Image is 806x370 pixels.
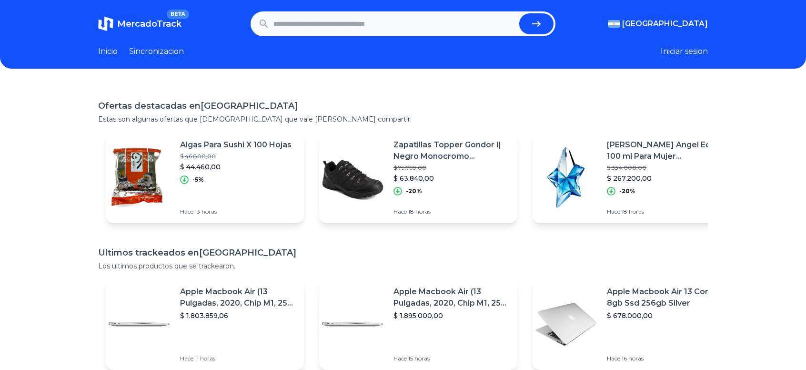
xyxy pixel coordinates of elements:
[607,164,723,172] p: $ 334.000,00
[106,144,172,211] img: Featured image
[319,278,517,370] a: Featured imageApple Macbook Air (13 Pulgadas, 2020, Chip M1, 256 Gb De Ssd, 8 Gb De Ram) - Plata$...
[533,278,731,370] a: Featured imageApple Macbook Air 13 Core I5 8gb Ssd 256gb Silver$ 678.000,00Hace 16 horas
[393,174,510,183] p: $ 63.840,00
[180,153,292,160] p: $ 46.800,00
[533,291,599,358] img: Featured image
[98,114,708,124] p: Estas son algunas ofertas que [DEMOGRAPHIC_DATA] que vale [PERSON_NAME] compartir.
[607,174,723,183] p: $ 267.200,00
[98,246,708,259] h1: Ultimos trackeados en [GEOGRAPHIC_DATA]
[608,18,708,30] button: [GEOGRAPHIC_DATA]
[661,46,708,57] button: Iniciar sesion
[106,132,304,223] a: Featured imageAlgas Para Sushi X 100 Hojas$ 46.800,00$ 44.460,00-5%Hace 13 horas
[98,16,181,31] a: MercadoTrackBETA
[98,261,708,271] p: Los ultimos productos que se trackearon.
[167,10,189,19] span: BETA
[393,286,510,309] p: Apple Macbook Air (13 Pulgadas, 2020, Chip M1, 256 Gb De Ssd, 8 Gb De Ram) - Plata
[180,311,296,320] p: $ 1.803.859,06
[180,208,292,216] p: Hace 13 horas
[98,16,113,31] img: MercadoTrack
[319,144,386,211] img: Featured image
[619,187,635,195] p: -20%
[192,176,204,184] p: -5%
[98,46,118,57] a: Inicio
[180,139,292,151] p: Algas Para Sushi X 100 Hojas
[393,139,510,162] p: Zapatillas Topper Gondor I| Negro Monocromo Entresuela Eva
[180,162,292,172] p: $ 44.460,00
[106,278,304,370] a: Featured imageApple Macbook Air (13 Pulgadas, 2020, Chip M1, 256 Gb De Ssd, 8 Gb De Ram) - Plata$...
[607,355,723,362] p: Hace 16 horas
[180,286,296,309] p: Apple Macbook Air (13 Pulgadas, 2020, Chip M1, 256 Gb De Ssd, 8 Gb De Ram) - Plata
[607,286,723,309] p: Apple Macbook Air 13 Core I5 8gb Ssd 256gb Silver
[607,311,723,320] p: $ 678.000,00
[180,355,296,362] p: Hace 11 horas
[319,132,517,223] a: Featured imageZapatillas Topper Gondor I| Negro Monocromo Entresuela Eva$ 79.799,00$ 63.840,00-20...
[622,18,708,30] span: [GEOGRAPHIC_DATA]
[533,132,731,223] a: Featured image[PERSON_NAME] Angel Edp 100 ml Para Mujer Recargable$ 334.000,00$ 267.200,00-20%Hac...
[393,355,510,362] p: Hace 15 horas
[607,139,723,162] p: [PERSON_NAME] Angel Edp 100 ml Para Mujer Recargable
[533,144,599,211] img: Featured image
[319,291,386,358] img: Featured image
[98,99,708,113] h1: Ofertas destacadas en [GEOGRAPHIC_DATA]
[393,311,510,320] p: $ 1.895.000,00
[393,164,510,172] p: $ 79.799,00
[393,208,510,216] p: Hace 18 horas
[117,19,181,29] span: MercadoTrack
[608,20,620,28] img: Argentina
[406,187,422,195] p: -20%
[106,291,172,358] img: Featured image
[607,208,723,216] p: Hace 18 horas
[129,46,184,57] a: Sincronizacion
